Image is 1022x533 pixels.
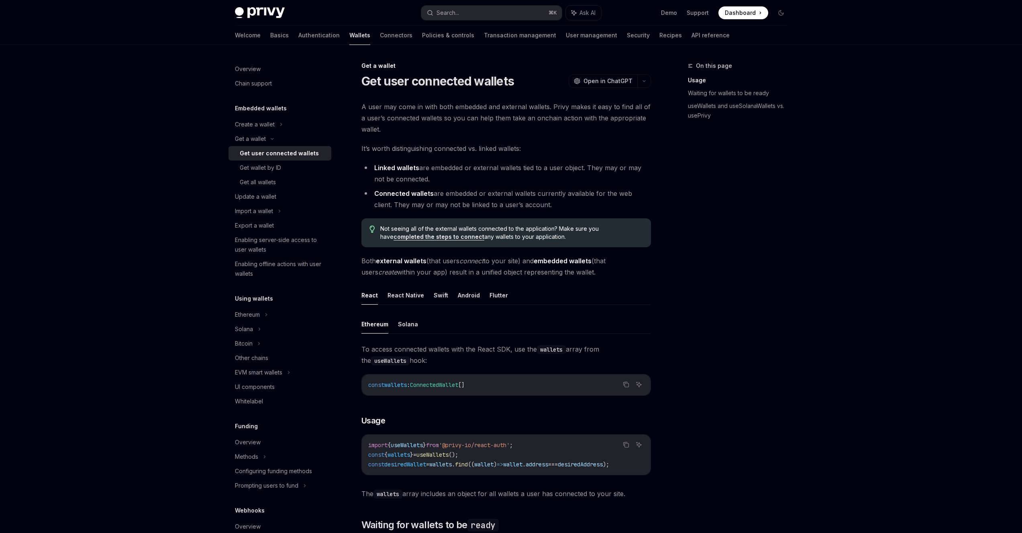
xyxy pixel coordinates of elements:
[775,6,787,19] button: Toggle dark mode
[235,382,275,392] div: UI components
[458,381,465,389] span: []
[522,461,526,468] span: .
[449,451,458,458] span: ();
[407,381,410,389] span: :
[235,421,258,431] h5: Funding
[361,286,378,305] button: React
[410,381,458,389] span: ConnectedWallet
[361,101,651,135] span: A user may come in with both embedded and external wallets. Privy makes it easy to find all of a ...
[391,441,423,449] span: useWallets
[374,189,434,197] strong: Connected wallets
[634,439,644,450] button: Ask AI
[388,441,391,449] span: {
[378,268,397,276] em: create
[380,225,643,241] span: Not seeing all of the external wallets connected to the application? Make sure you have any walle...
[579,9,596,17] span: Ask AI
[240,149,319,158] div: Get user connected wallets
[371,356,410,365] code: useWallets
[228,380,331,394] a: UI components
[369,226,375,233] svg: Tip
[361,255,651,278] span: Both (that users to your site) and (that users within your app) result in a unified object repres...
[569,74,637,88] button: Open in ChatGPT
[235,466,312,476] div: Configuring funding methods
[361,62,651,70] div: Get a wallet
[659,26,682,45] a: Recipes
[688,74,794,87] a: Usage
[497,461,503,468] span: =>
[423,441,426,449] span: }
[368,441,388,449] span: import
[235,104,287,113] h5: Embedded wallets
[380,26,412,45] a: Connectors
[384,461,426,468] span: desiredWallet
[235,120,275,129] div: Create a wallet
[361,488,651,499] span: The array includes an object for all wallets a user has connected to your site.
[235,368,282,377] div: EVM smart wallets
[373,490,402,498] code: wallets
[416,451,449,458] span: useWallets
[688,87,794,100] a: Waiting for wallets to be ready
[510,441,513,449] span: ;
[235,79,272,88] div: Chain support
[235,259,326,279] div: Enabling offline actions with user wallets
[459,257,483,265] em: connect
[228,233,331,257] a: Enabling server-side access to user wallets
[394,233,484,240] a: completed the steps to connect
[235,481,298,490] div: Prompting users to fund
[526,461,548,468] span: address
[361,315,388,334] button: Ethereum
[718,6,768,19] a: Dashboard
[534,257,592,265] strong: embedded wallets
[228,62,331,76] a: Overview
[240,177,276,187] div: Get all wallets
[384,451,388,458] span: {
[235,64,261,74] div: Overview
[235,310,260,319] div: Ethereum
[228,76,331,91] a: Chain support
[434,286,448,305] button: Swift
[384,381,407,389] span: wallets
[235,294,273,303] h5: Using wallets
[228,161,331,175] a: Get wallet by ID
[376,257,426,265] strong: external wallets
[437,8,459,18] div: Search...
[235,26,261,45] a: Welcome
[429,461,452,468] span: wallets
[558,461,603,468] span: desiredAddress
[228,175,331,189] a: Get all wallets
[235,437,261,447] div: Overview
[228,189,331,204] a: Update a wallet
[368,381,384,389] span: const
[240,163,281,173] div: Get wallet by ID
[361,415,386,426] span: Usage
[439,441,510,449] span: '@privy-io/react-auth'
[687,9,709,17] a: Support
[458,286,480,305] button: Android
[235,221,274,230] div: Export a wallet
[410,451,413,458] span: }
[361,143,651,154] span: It’s worth distinguishing connected vs. linked wallets:
[228,435,331,450] a: Overview
[361,519,499,531] span: Waiting for wallets to be
[235,206,273,216] div: Import a wallet
[235,522,261,531] div: Overview
[361,162,651,185] li: are embedded or external wallets tied to a user object. They may or may not be connected.
[484,26,556,45] a: Transaction management
[374,164,419,172] strong: Linked wallets
[235,192,276,201] div: Update a wallet
[583,77,632,85] span: Open in ChatGPT
[228,394,331,409] a: Whitelabel
[688,100,794,122] a: useWallets and useSolanaWallets vs. usePrivy
[468,461,474,468] span: ((
[548,461,558,468] span: ===
[368,461,384,468] span: const
[490,286,508,305] button: Flutter
[426,461,429,468] span: =
[235,324,253,334] div: Solana
[228,146,331,161] a: Get user connected wallets
[398,315,418,334] button: Solana
[455,461,468,468] span: find
[537,345,566,354] code: wallets
[235,134,266,144] div: Get a wallet
[361,188,651,210] li: are embedded or external wallets currently available for the web client. They may or may not be l...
